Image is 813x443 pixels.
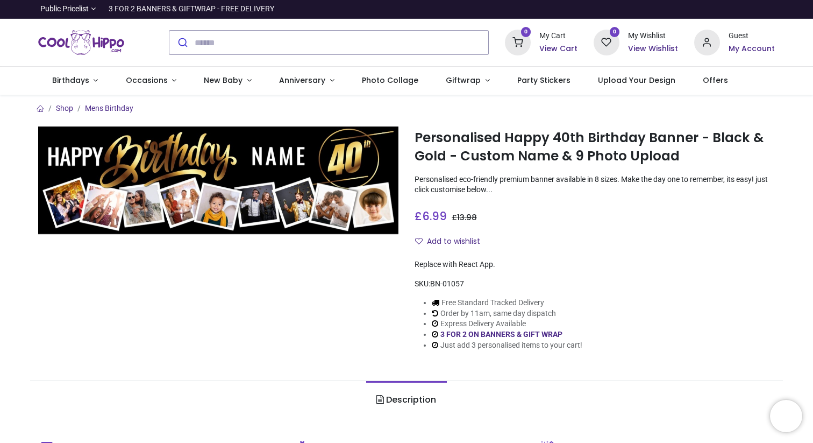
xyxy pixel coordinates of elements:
div: SKU: [415,279,775,290]
span: Public Pricelist [40,4,89,15]
span: New Baby [204,75,243,86]
div: Replace with React App. [415,259,775,270]
div: My Wishlist [628,31,678,41]
span: £ [452,212,477,223]
a: New Baby [190,67,266,95]
span: £ [415,208,447,224]
a: View Wishlist [628,44,678,54]
a: Anniversary [265,67,348,95]
p: Personalised eco-friendly premium banner available in 8 sizes. Make the day one to remember, its ... [415,174,775,195]
span: Giftwrap [446,75,481,86]
div: Guest [729,31,775,41]
li: Free Standard Tracked Delivery [432,298,582,308]
i: Add to wishlist [415,237,423,245]
a: 3 FOR 2 ON BANNERS & GIFT WRAP [440,330,562,339]
a: My Account [729,44,775,54]
li: Order by 11am, same day dispatch [432,308,582,319]
sup: 0 [521,27,531,37]
a: Mens Birthday [85,104,133,112]
div: My Cart [539,31,577,41]
span: BN-01057 [430,279,464,288]
li: Express Delivery Available [432,319,582,329]
a: Occasions [112,67,190,95]
a: 0 [594,38,619,46]
a: Birthdays [38,67,112,95]
a: Public Pricelist [38,4,96,15]
iframe: Brevo live chat [770,400,802,432]
button: Add to wishlistAdd to wishlist [415,233,489,251]
iframe: Customer reviews powered by Trustpilot [549,4,775,15]
span: Occasions [126,75,168,86]
span: Offers [703,75,728,86]
span: Birthdays [52,75,89,86]
a: Logo of Cool Hippo [38,27,124,58]
a: Giftwrap [432,67,503,95]
span: Upload Your Design [598,75,675,86]
div: 3 FOR 2 BANNERS & GIFTWRAP - FREE DELIVERY [109,4,274,15]
span: 6.99 [422,208,447,224]
img: Cool Hippo [38,27,124,58]
button: Submit [169,31,195,54]
li: Just add 3 personalised items to your cart! [432,340,582,351]
img: Personalised Happy 40th Birthday Banner - Black & Gold - Custom Name & 9 Photo Upload [38,126,398,235]
h1: Personalised Happy 40th Birthday Banner - Black & Gold - Custom Name & 9 Photo Upload [415,129,775,166]
span: Anniversary [279,75,325,86]
span: 13.98 [457,212,477,223]
span: Party Stickers [517,75,570,86]
a: View Cart [539,44,577,54]
a: Shop [56,104,73,112]
a: 0 [505,38,531,46]
sup: 0 [610,27,620,37]
span: Photo Collage [362,75,418,86]
a: Description [366,381,446,419]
